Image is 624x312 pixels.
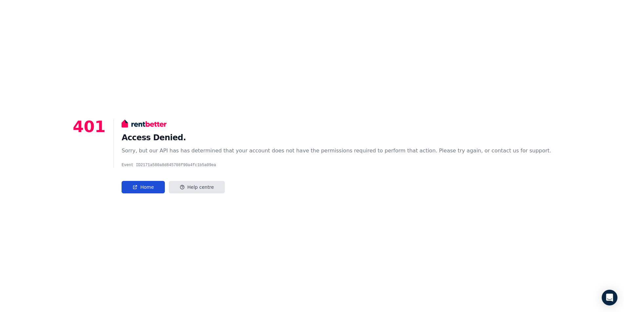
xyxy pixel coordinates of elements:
[122,132,551,143] h1: Access Denied.
[73,119,106,193] p: 401
[122,147,551,155] div: Sorry, but our API has has determined that your account does not have the permissions required to...
[122,163,551,168] pre: Event ID 2171a580a8d845708f90a4fc1b5a09ea
[602,290,617,305] div: Open Intercom Messenger
[122,119,166,128] img: RentBetter logo
[122,181,165,193] a: Home
[169,181,225,193] a: Help centre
